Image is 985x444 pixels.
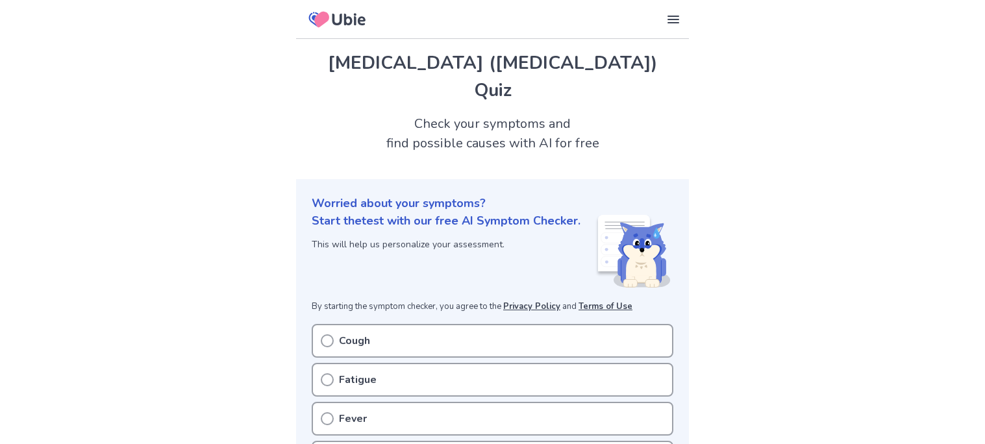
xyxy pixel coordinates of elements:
[339,372,377,388] p: Fatigue
[312,49,673,104] h1: [MEDICAL_DATA] ([MEDICAL_DATA]) Quiz
[312,212,580,230] p: Start the test with our free AI Symptom Checker.
[312,195,673,212] p: Worried about your symptoms?
[296,114,689,153] h2: Check your symptoms and find possible causes with AI for free
[339,333,370,349] p: Cough
[579,301,632,312] a: Terms of Use
[312,301,673,314] p: By starting the symptom checker, you agree to the and
[339,411,367,426] p: Fever
[595,215,671,288] img: Shiba
[503,301,560,312] a: Privacy Policy
[312,238,580,251] p: This will help us personalize your assessment.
